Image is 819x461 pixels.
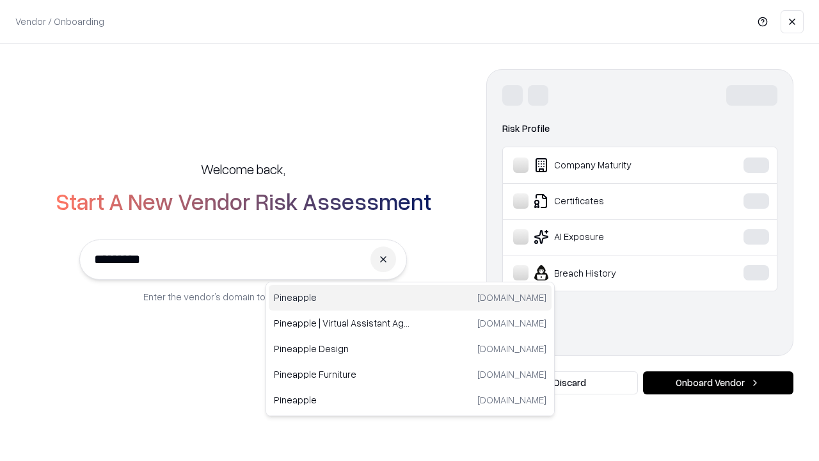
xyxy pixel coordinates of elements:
[477,393,546,407] p: [DOMAIN_NAME]
[56,188,431,214] h2: Start A New Vendor Risk Assessment
[486,371,638,394] button: Discard
[274,368,410,381] p: Pineapple Furniture
[15,15,104,28] p: Vendor / Onboarding
[274,393,410,407] p: Pineapple
[274,316,410,330] p: Pineapple | Virtual Assistant Agency
[477,368,546,381] p: [DOMAIN_NAME]
[477,291,546,304] p: [DOMAIN_NAME]
[643,371,793,394] button: Onboard Vendor
[274,291,410,304] p: Pineapple
[477,316,546,330] p: [DOMAIN_NAME]
[477,342,546,355] p: [DOMAIN_NAME]
[513,158,704,173] div: Company Maturity
[513,265,704,280] div: Breach History
[274,342,410,355] p: Pineapple Design
[143,290,343,303] p: Enter the vendor’s domain to begin onboarding
[502,121,777,136] div: Risk Profile
[201,160,285,178] h5: Welcome back,
[513,229,704,245] div: AI Exposure
[266,282,555,416] div: Suggestions
[513,193,704,209] div: Certificates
